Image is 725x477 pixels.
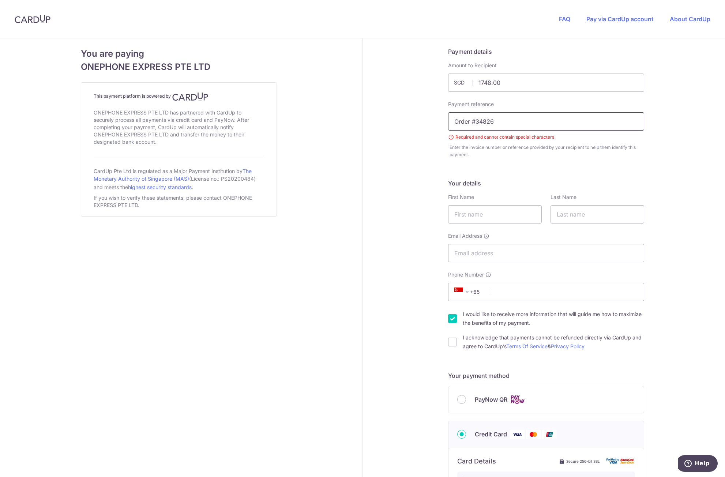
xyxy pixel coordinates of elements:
input: Email address [448,244,644,262]
div: CardUp Pte Ltd is regulated as a Major Payment Institution by (License no.: PS20200484) and meets... [94,165,264,193]
h4: This payment platform is powered by [94,92,264,101]
a: Pay via CardUp account [586,15,654,23]
label: Amount to Recipient [448,62,497,69]
div: ONEPHONE EXPRESS PTE LTD has partnered with CardUp to securely process all payments via credit ca... [94,108,264,147]
label: Payment reference [448,101,494,108]
label: First Name [448,194,474,201]
img: CardUp [15,15,50,23]
span: Email Address [448,232,482,240]
div: Credit Card Visa Mastercard Union Pay [457,430,635,439]
span: Secure 256-bit SSL [566,458,600,464]
div: PayNow QR Cards logo [457,395,635,404]
img: Visa [510,430,525,439]
h5: Your payment method [448,371,644,380]
input: Payment amount [448,74,644,92]
iframe: Opens a widget where you can find more information [678,455,718,473]
a: highest security standards [128,184,192,190]
input: First name [448,205,542,224]
span: You are paying [81,47,277,60]
img: Union Pay [542,430,557,439]
img: CardUp [172,92,208,101]
div: If you wish to verify these statements, please contact ONEPHONE EXPRESS PTE LTD. [94,193,264,210]
img: card secure [606,458,635,464]
h6: Card Details [457,457,496,466]
h5: Payment details [448,47,644,56]
label: I would like to receive more information that will guide me how to maximize the benefits of my pa... [463,310,644,327]
span: Credit Card [475,430,507,439]
label: Last Name [551,194,576,201]
span: +65 [452,288,485,296]
div: Enter the invoice number or reference provided by your recipient to help them identify this payment. [450,144,644,158]
span: +65 [454,288,472,296]
img: Mastercard [526,430,541,439]
span: Phone Number [448,271,484,278]
span: PayNow QR [475,395,507,404]
a: FAQ [559,15,570,23]
a: About CardUp [670,15,710,23]
img: Cards logo [510,395,525,404]
span: SGD [454,79,473,86]
small: Required and cannot contain special characters [448,134,644,141]
label: I acknowledge that payments cannot be refunded directly via CardUp and agree to CardUp’s & [463,333,644,351]
span: ONEPHONE EXPRESS PTE LTD [81,60,277,74]
input: Last name [551,205,644,224]
a: Privacy Policy [551,343,585,349]
h5: Your details [448,179,644,188]
a: Terms Of Service [506,343,548,349]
